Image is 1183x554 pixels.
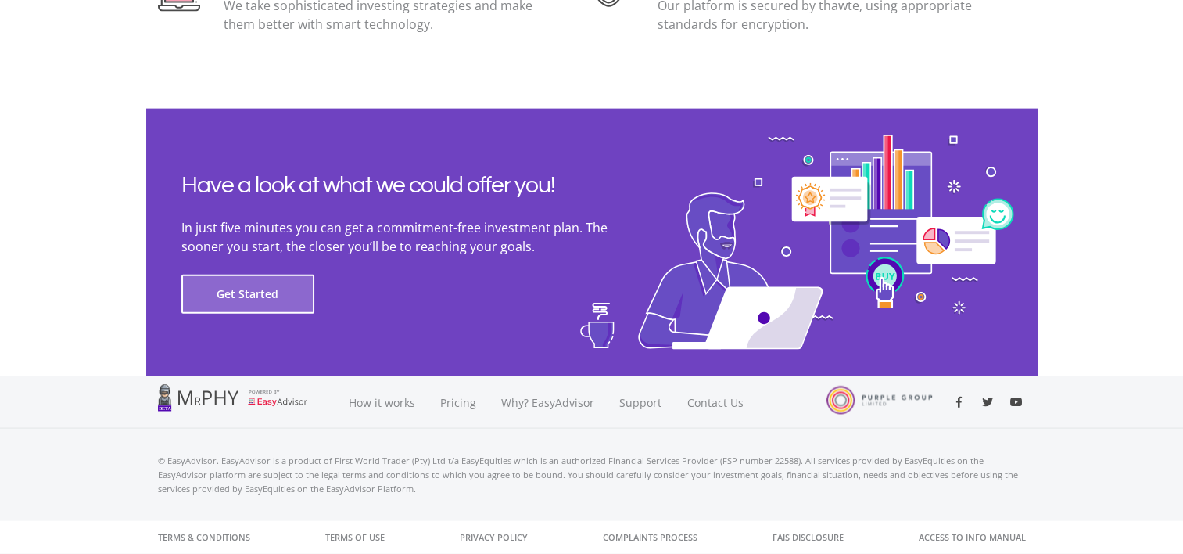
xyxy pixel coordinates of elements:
a: Terms & Conditions [158,521,250,554]
a: Why? EasyAdvisor [489,376,607,429]
a: Support [607,376,675,429]
a: FAIS Disclosure [773,521,844,554]
p: © EasyAdvisor. EasyAdvisor is a product of First World Trader (Pty) Ltd t/a EasyEquities which is... [158,454,1026,496]
a: How it works [336,376,428,429]
a: Terms of Use [325,521,385,554]
button: Get Started [181,275,314,314]
a: Privacy Policy [460,521,528,554]
p: In just five minutes you can get a commitment-free investment plan. The sooner you start, the clo... [181,218,651,256]
a: Access to Info Manual [919,521,1026,554]
a: Complaints Process [603,521,697,554]
h2: Have a look at what we could offer you! [181,171,651,200]
a: Pricing [428,376,489,429]
a: Contact Us [675,376,758,429]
